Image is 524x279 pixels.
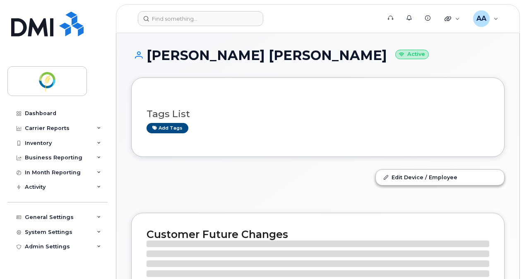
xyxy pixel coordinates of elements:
small: Active [395,50,429,59]
a: Add tags [147,123,188,133]
a: Edit Device / Employee [376,170,504,185]
h3: Tags List [147,109,489,119]
h2: Customer Future Changes [147,228,489,241]
h1: [PERSON_NAME] [PERSON_NAME] [131,48,505,63]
